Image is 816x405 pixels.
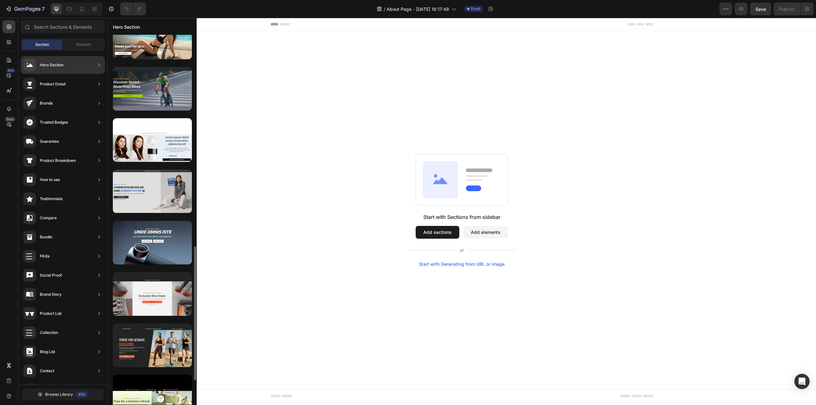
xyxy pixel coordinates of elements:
div: Brand Story [40,291,62,298]
div: Contact [40,368,54,374]
div: Collection [40,329,58,336]
div: Social Proof [40,272,62,278]
span: Draft [471,6,480,12]
span: Section [35,42,49,47]
div: Beta [5,117,15,122]
div: FAQs [40,253,49,259]
div: Guarantee [40,138,59,145]
span: Browse Library [45,392,73,397]
button: Save [750,3,771,15]
div: Trusted Badges [40,119,68,126]
div: Publish [779,6,795,12]
button: Add sections [308,208,352,221]
div: How to use [40,177,60,183]
button: Publish [774,3,800,15]
span: / [384,6,385,12]
div: Start with Sections from sidebar [316,195,393,203]
span: Element [76,42,91,47]
button: Browse Library450 [22,389,104,400]
div: Hero Section [40,62,63,68]
p: 7 [42,5,45,13]
span: Save [755,6,766,12]
div: Open Intercom Messenger [794,374,810,389]
button: Add elements [356,208,401,221]
div: Testimonials [40,196,62,202]
div: Compare [40,215,57,221]
div: Product Detail [40,81,66,87]
div: Start with Generating from URL or image [311,244,397,249]
div: Undo/Redo [120,3,146,15]
div: Brands [40,100,53,106]
input: Search Sections & Elements [21,20,105,33]
div: Bundle [40,234,52,240]
button: 7 [3,3,47,15]
div: 450 [76,391,88,398]
span: About Page - [DATE] 16:17:48 [387,6,449,12]
iframe: Design area [107,18,816,405]
div: Product List [40,310,62,317]
div: Product Breakdown [40,157,76,164]
div: Blog List [40,349,55,355]
div: 450 [6,68,15,73]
